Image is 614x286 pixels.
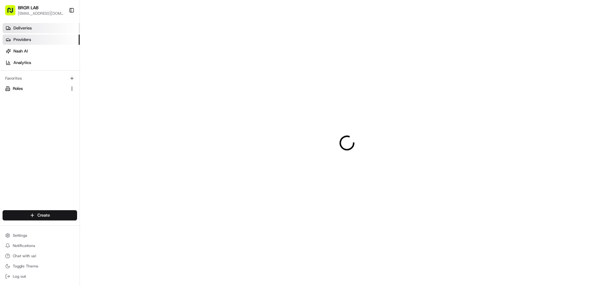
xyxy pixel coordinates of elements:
a: 📗Knowledge Base [4,90,51,102]
a: Deliveries [3,23,80,33]
span: Deliveries [13,25,32,31]
button: Log out [3,272,77,281]
button: Settings [3,231,77,240]
span: Roles [13,86,23,91]
a: Nash AI [3,46,80,56]
button: Toggle Theme [3,262,77,271]
img: Nash [6,6,19,19]
input: Clear [17,41,106,48]
a: Roles [5,86,67,91]
span: Analytics [13,60,31,66]
button: Create [3,210,77,220]
button: [EMAIL_ADDRESS][DOMAIN_NAME] [18,11,64,16]
span: Pylon [64,108,77,113]
a: 💻API Documentation [51,90,105,102]
div: 💻 [54,93,59,99]
a: Powered byPylon [45,108,77,113]
img: 1736555255976-a54dd68f-1ca7-489b-9aae-adbdc363a1c4 [6,61,18,73]
div: We're available if you need us! [22,68,81,73]
button: Roles [3,83,77,94]
span: Notifications [13,243,35,248]
a: Providers [3,35,80,45]
span: Toggle Theme [13,264,38,269]
button: Chat with us! [3,251,77,260]
p: Welcome 👋 [6,26,116,36]
button: Start new chat [109,63,116,71]
span: Chat with us! [13,253,36,258]
span: Knowledge Base [13,93,49,99]
div: Favorites [3,73,77,83]
button: Notifications [3,241,77,250]
span: Providers [13,37,31,43]
span: Create [37,212,50,218]
a: Analytics [3,58,80,68]
div: 📗 [6,93,12,99]
span: Log out [13,274,26,279]
div: Start new chat [22,61,105,68]
span: Settings [13,233,27,238]
span: API Documentation [60,93,103,99]
button: BRGR LAB[EMAIL_ADDRESS][DOMAIN_NAME] [3,3,66,18]
button: BRGR LAB [18,4,38,11]
span: Nash AI [13,48,28,54]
